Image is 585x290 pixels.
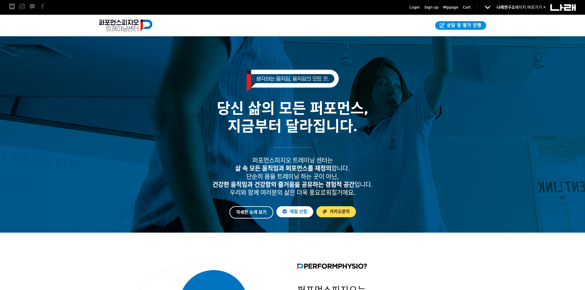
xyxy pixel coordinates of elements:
span: 합니다. [235,165,350,172]
a: 카카오문의 [316,206,356,217]
strong: 건강한 움직임과 건강함의 즐거움을 공유하는 경험적 공간 [213,181,354,188]
strong: 나래연구소 [497,5,515,10]
span: 상담 및 평가 진행 [445,22,482,29]
a: Cart [463,4,471,10]
a: 상담 및 평가 진행 [435,21,486,30]
span: 당신 삶의 모든 퍼포먼스, 지금부터 달라집니다. [217,99,368,135]
img: 퍼포먼스피지오란? [297,264,367,269]
a: Mypage [443,4,458,10]
a: Sign up [424,4,439,10]
span: 우리와 함께 여러분의 삶은 더욱 풍요로워질거에요. [230,189,355,196]
a: Login [409,4,420,10]
span: 입니다. [213,181,373,188]
strong: 삶 속 모든 움직임과 퍼포먼스를 재정의 [235,165,331,172]
a: 나래연구소페이지 바로가기 > [497,5,546,10]
a: 체험 신청 [276,206,313,217]
span: 퍼포먼스피지오 트레이닝 센터는 [252,157,333,164]
span: 단순히 몸을 트레이닝 하는 곳이 아닌, [246,173,339,180]
a: 자세한 소개 보기 [229,206,273,218]
img: 생각하는 움직임, 움직임의 모든 것. [247,70,339,92]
